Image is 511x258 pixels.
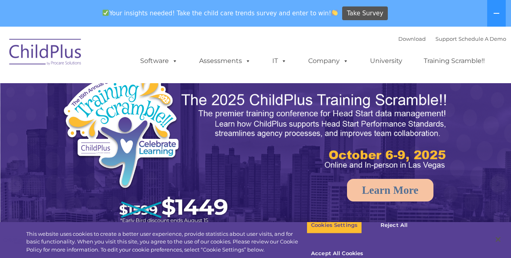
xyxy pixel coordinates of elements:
a: Schedule A Demo [458,36,506,42]
button: Cookies Settings [307,217,362,234]
a: Download [398,36,426,42]
button: Close [489,231,507,248]
a: Training Scramble!! [416,53,493,69]
a: IT [264,53,295,69]
span: Phone number [112,86,147,92]
span: Last name [112,53,137,59]
span: Your insights needed! Take the child care trends survey and enter to win! [99,5,341,21]
span: Take Survey [347,6,383,21]
img: 👏 [332,10,338,16]
a: Learn More [347,179,433,201]
img: ChildPlus by Procare Solutions [5,33,86,73]
a: University [362,53,410,69]
a: Company [300,53,357,69]
div: This website uses cookies to create a better user experience, provide statistics about user visit... [26,230,307,254]
a: Assessments [191,53,259,69]
img: ✅ [103,10,109,16]
font: | [398,36,506,42]
a: Take Survey [342,6,388,21]
a: Support [435,36,457,42]
button: Reject All [369,217,419,234]
a: Software [132,53,186,69]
